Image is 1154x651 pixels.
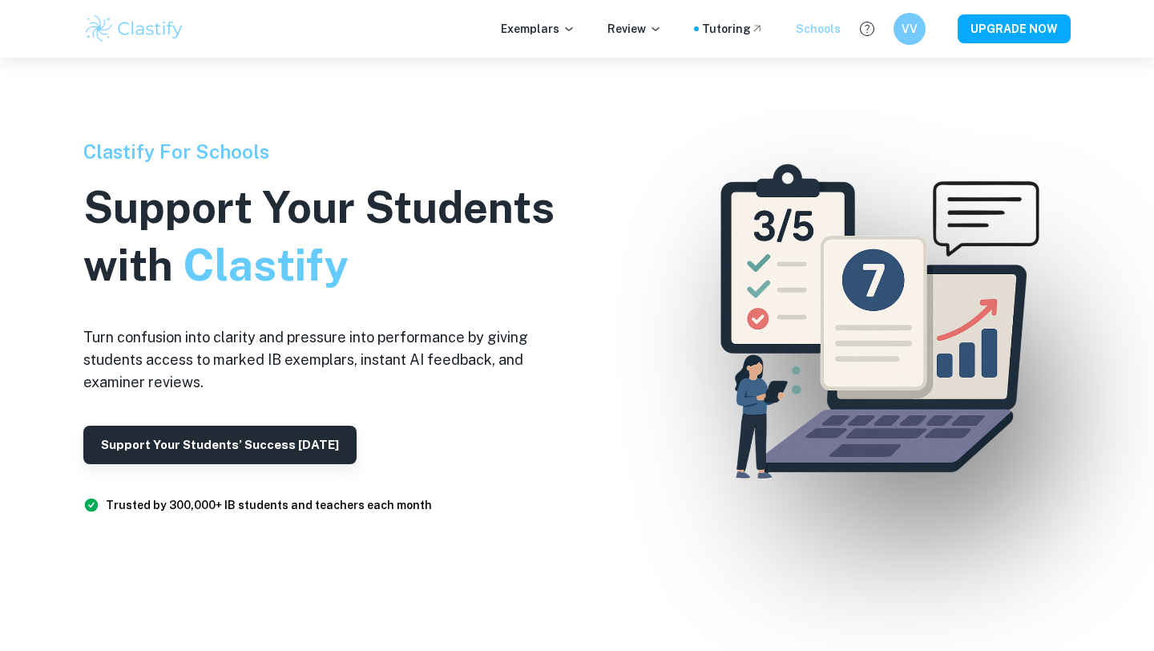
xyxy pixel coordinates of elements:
p: Exemplars [501,20,575,38]
a: Tutoring [702,20,764,38]
img: Clastify logo [83,13,185,45]
img: Clastify For Schools Hero [684,137,1062,515]
button: VV [894,13,926,45]
a: Schools [796,20,841,38]
span: Clastify [183,240,348,290]
button: UPGRADE NOW [958,14,1071,43]
h1: Support Your Students with [83,179,580,294]
h6: Turn confusion into clarity and pressure into performance by giving students access to marked IB ... [83,326,580,394]
button: Help and Feedback [853,15,881,42]
p: Review [607,20,662,38]
button: Support Your Students’ Success [DATE] [83,426,357,464]
h6: Clastify For Schools [83,137,580,166]
h6: VV [901,20,919,38]
h6: Trusted by 300,000+ IB students and teachers each month [106,496,432,514]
